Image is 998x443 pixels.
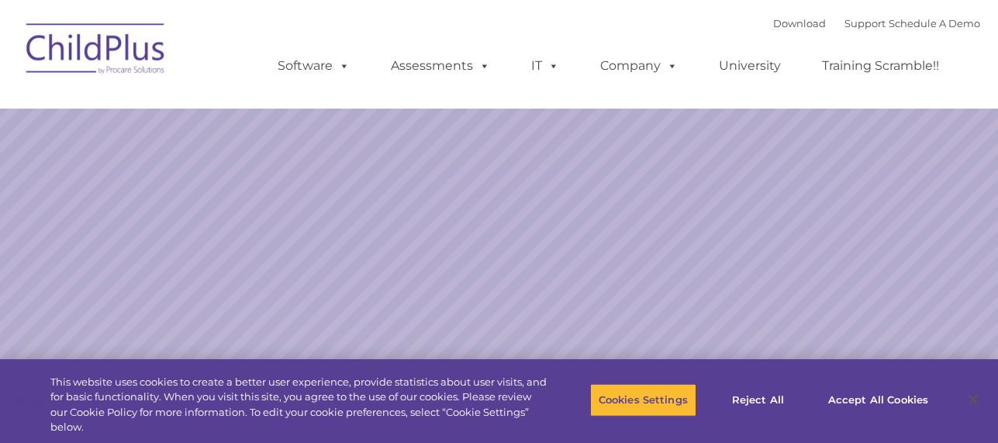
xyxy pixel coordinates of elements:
button: Reject All [710,384,806,417]
a: IT [516,50,575,81]
a: Download [773,17,826,29]
a: Schedule A Demo [889,17,980,29]
a: Company [585,50,693,81]
a: Training Scramble!! [806,50,955,81]
button: Cookies Settings [590,384,696,417]
button: Close [956,382,990,417]
a: University [703,50,796,81]
a: Assessments [375,50,506,81]
div: This website uses cookies to create a better user experience, provide statistics about user visit... [50,375,549,435]
button: Accept All Cookies [820,384,937,417]
a: Software [262,50,365,81]
img: ChildPlus by Procare Solutions [19,12,174,90]
a: Support [844,17,886,29]
font: | [773,17,980,29]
